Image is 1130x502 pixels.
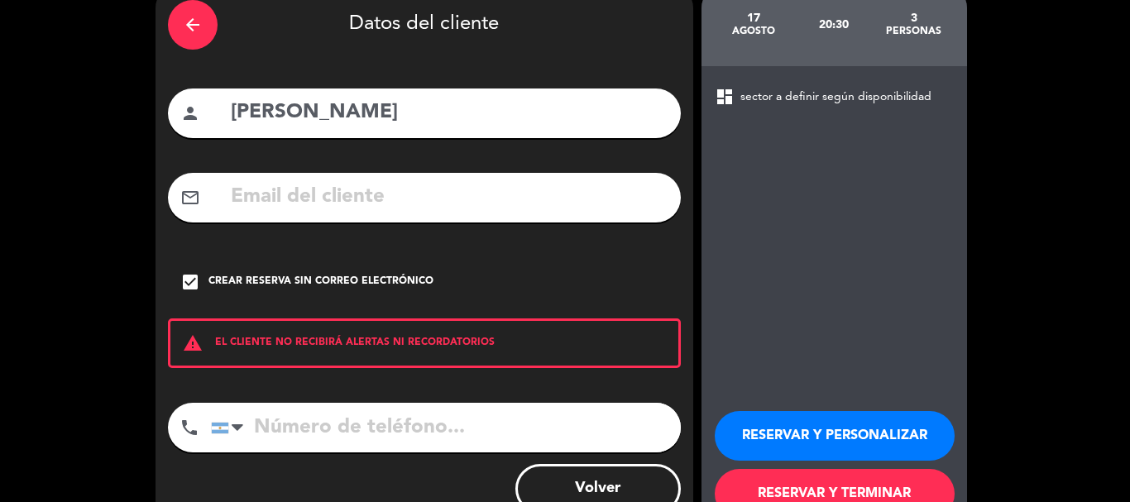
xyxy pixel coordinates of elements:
i: mail_outline [180,188,200,208]
i: check_box [180,272,200,292]
div: Crear reserva sin correo electrónico [208,274,433,290]
div: personas [874,25,954,38]
div: 17 [714,12,794,25]
i: person [180,103,200,123]
input: Email del cliente [229,180,668,214]
div: Argentina: +54 [212,404,250,452]
input: Número de teléfono... [211,403,681,452]
div: agosto [714,25,794,38]
i: warning [170,333,215,353]
span: sector a definir según disponibilidad [740,88,931,107]
button: RESERVAR Y PERSONALIZAR [715,411,955,461]
div: EL CLIENTE NO RECIBIRÁ ALERTAS NI RECORDATORIOS [168,318,681,368]
span: dashboard [715,87,735,107]
i: arrow_back [183,15,203,35]
div: 3 [874,12,954,25]
i: phone [180,418,199,437]
input: Nombre del cliente [229,96,668,130]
